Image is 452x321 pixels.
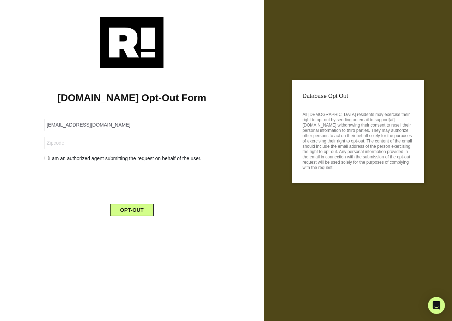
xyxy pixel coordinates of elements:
[11,92,253,104] h1: [DOMAIN_NAME] Opt-Out Form
[78,168,185,195] iframe: reCAPTCHA
[428,297,445,314] div: Open Intercom Messenger
[303,91,413,101] p: Database Opt Out
[39,155,224,162] div: I am an authorized agent submitting the request on behalf of the user.
[303,110,413,170] p: All [DEMOGRAPHIC_DATA] residents may exercise their right to opt-out by sending an email to suppo...
[110,204,154,216] button: OPT-OUT
[44,137,219,149] input: Zipcode
[100,17,163,68] img: Retention.com
[44,119,219,131] input: Email Address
